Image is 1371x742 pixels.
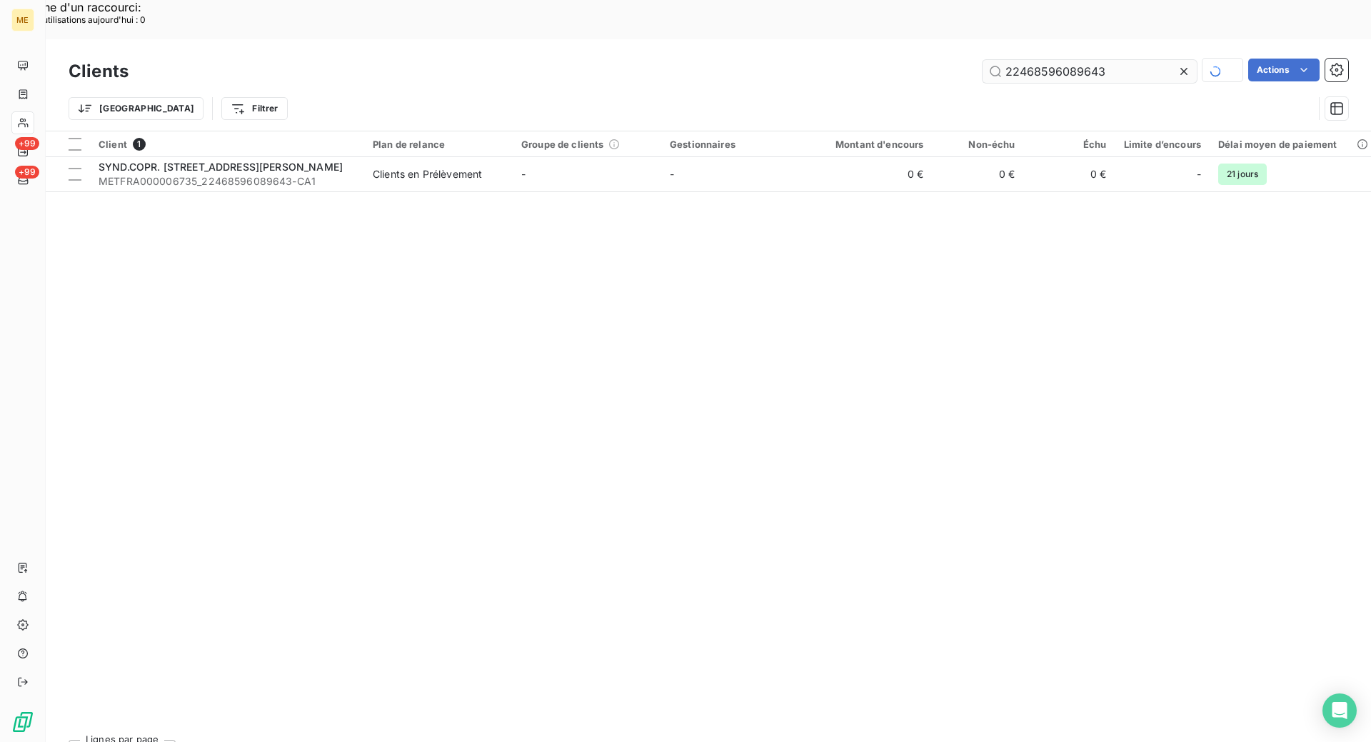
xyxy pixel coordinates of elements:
div: Délai moyen de paiement [1218,139,1371,150]
img: Logo LeanPay [11,711,34,733]
span: SYND.COPR. [STREET_ADDRESS][PERSON_NAME] [99,161,343,173]
td: 0 € [810,157,933,191]
span: Groupe de clients [521,139,604,150]
div: Plan de relance [373,139,504,150]
span: - [670,168,674,180]
div: Échu [1033,139,1107,150]
td: 0 € [933,157,1024,191]
button: Filtrer [221,97,287,120]
div: Gestionnaires [670,139,801,150]
span: - [521,168,526,180]
span: +99 [15,137,39,150]
button: Actions [1248,59,1320,81]
div: Clients en Prélèvement [373,167,482,181]
button: [GEOGRAPHIC_DATA] [69,97,204,120]
span: METFRA000006735_22468596089643-CA1 [99,174,356,189]
span: 1 [133,138,146,151]
span: +99 [15,166,39,179]
div: Open Intercom Messenger [1322,693,1357,728]
span: - [1197,167,1201,181]
td: 0 € [1024,157,1115,191]
h3: Clients [69,59,129,84]
div: Montant d'encours [818,139,924,150]
span: 21 jours [1218,164,1267,185]
div: Non-échu [941,139,1015,150]
input: Rechercher [983,60,1197,83]
div: Limite d’encours [1124,139,1201,150]
span: Client [99,139,127,150]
